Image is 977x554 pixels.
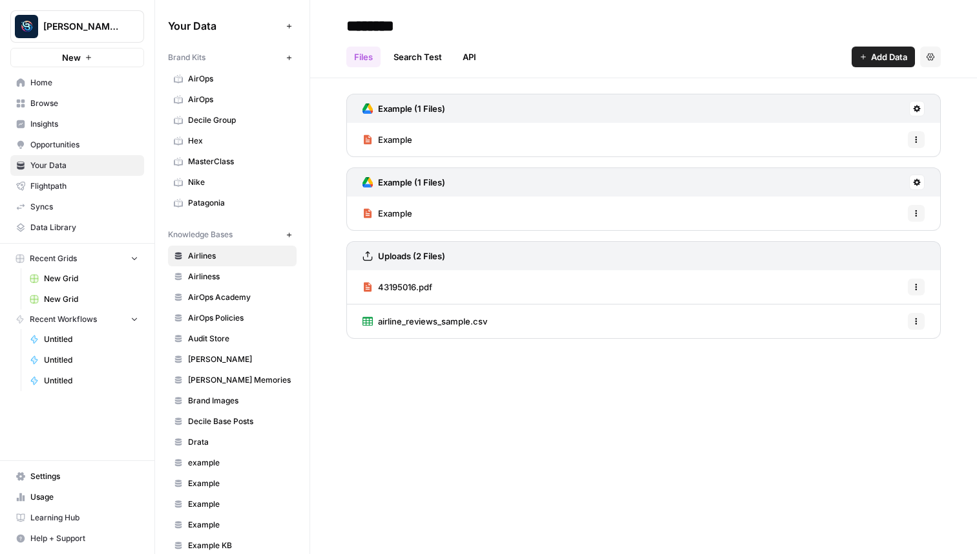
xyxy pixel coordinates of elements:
span: Drata [188,436,291,448]
span: AirOps Academy [188,292,291,303]
a: [PERSON_NAME] [168,349,297,370]
span: Add Data [871,50,907,63]
button: Workspace: Berna's Personal [10,10,144,43]
span: Audit Store [188,333,291,345]
span: Example KB [188,540,291,551]
a: AirOps Academy [168,287,297,308]
a: New Grid [24,268,144,289]
span: Browse [30,98,138,109]
span: Knowledge Bases [168,229,233,240]
span: Syncs [30,201,138,213]
span: Example [188,519,291,531]
span: airline_reviews_sample.csv [378,315,487,328]
span: Recent Workflows [30,314,97,325]
span: Flightpath [30,180,138,192]
span: Your Data [30,160,138,171]
span: Patagonia [188,197,291,209]
span: Opportunities [30,139,138,151]
span: Untitled [44,354,138,366]
a: AirOps [168,89,297,110]
span: Decile Base Posts [188,416,291,427]
a: Usage [10,487,144,507]
span: New [62,51,81,64]
a: New Grid [24,289,144,310]
a: Flightpath [10,176,144,197]
span: AirOps [188,73,291,85]
span: AirOps [188,94,291,105]
a: Patagonia [168,193,297,213]
a: Untitled [24,350,144,370]
a: Your Data [10,155,144,176]
span: [PERSON_NAME] Personal [43,20,121,33]
span: Untitled [44,334,138,345]
span: Home [30,77,138,89]
a: AirOps Policies [168,308,297,328]
span: [PERSON_NAME] [188,354,291,365]
h3: Uploads (2 Files) [378,250,445,262]
span: Help + Support [30,533,138,544]
a: Example (1 Files) [362,94,445,123]
a: Drata [168,432,297,453]
a: Audit Store [168,328,297,349]
a: Opportunities [10,134,144,155]
a: Files [346,47,381,67]
span: Airlines [188,250,291,262]
span: Brand Kits [168,52,205,63]
a: example [168,453,297,473]
a: Brand Images [168,390,297,411]
a: Uploads (2 Files) [362,242,445,270]
button: New [10,48,144,67]
span: Example [188,498,291,510]
button: Recent Grids [10,249,144,268]
a: Insights [10,114,144,134]
a: [PERSON_NAME] Memories [168,370,297,390]
a: Untitled [24,370,144,391]
span: AirOps Policies [188,312,291,324]
a: Browse [10,93,144,114]
a: Data Library [10,217,144,238]
img: Berna's Personal Logo [15,15,38,38]
a: 43195016.pdf [362,270,432,304]
a: Example [168,473,297,494]
span: Usage [30,491,138,503]
a: Syncs [10,197,144,217]
a: airline_reviews_sample.csv [362,304,487,338]
span: Example [378,207,412,220]
a: Learning Hub [10,507,144,528]
span: Settings [30,471,138,482]
a: Untitled [24,329,144,350]
span: New Grid [44,273,138,284]
span: Hex [188,135,291,147]
span: example [188,457,291,469]
span: Example [378,133,412,146]
span: Decile Group [188,114,291,126]
a: Nike [168,172,297,193]
button: Help + Support [10,528,144,549]
span: Nike [188,176,291,188]
span: 43195016.pdf [378,281,432,293]
a: Home [10,72,144,93]
a: Example [168,515,297,535]
a: Search Test [386,47,450,67]
span: New Grid [44,293,138,305]
span: Airliness [188,271,291,282]
a: Airliness [168,266,297,287]
a: Example [362,197,412,230]
a: Airlines [168,246,297,266]
span: MasterClass [188,156,291,167]
a: MasterClass [168,151,297,172]
button: Add Data [852,47,915,67]
span: Your Data [168,18,281,34]
a: Example [168,494,297,515]
h3: Example (1 Files) [378,102,445,115]
a: Decile Base Posts [168,411,297,432]
span: Insights [30,118,138,130]
a: Settings [10,466,144,487]
span: Learning Hub [30,512,138,524]
a: AirOps [168,69,297,89]
a: Hex [168,131,297,151]
button: Recent Workflows [10,310,144,329]
h3: Example (1 Files) [378,176,445,189]
span: Example [188,478,291,489]
span: Untitled [44,375,138,387]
